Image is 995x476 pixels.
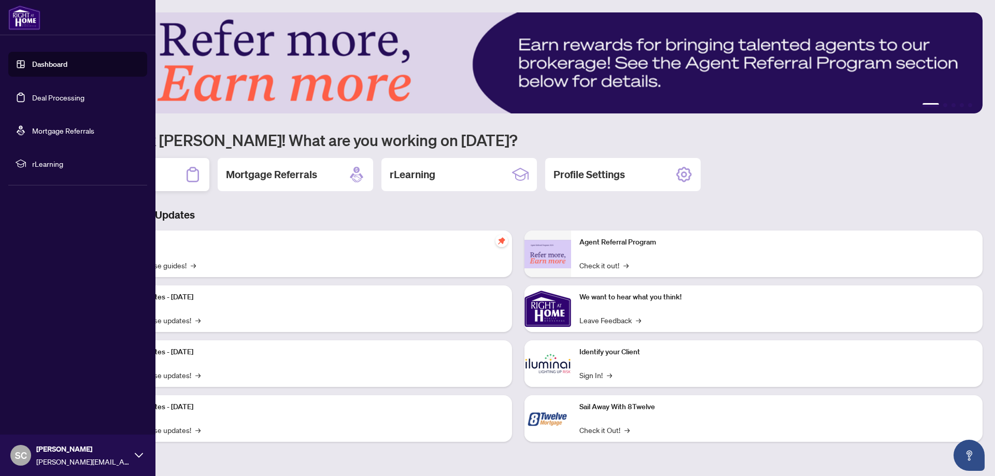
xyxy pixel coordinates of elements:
button: 1 [922,103,939,107]
img: We want to hear what you think! [524,285,571,332]
a: Mortgage Referrals [32,126,94,135]
span: [PERSON_NAME] [36,443,130,455]
p: Platform Updates - [DATE] [109,292,504,303]
a: Deal Processing [32,93,84,102]
img: Identify your Client [524,340,571,387]
h2: Mortgage Referrals [226,167,317,182]
a: Dashboard [32,60,67,69]
span: → [623,259,629,271]
p: Self-Help [109,237,504,248]
button: Open asap [954,440,985,471]
p: We want to hear what you think! [579,292,974,303]
span: → [191,259,196,271]
h1: Welcome back [PERSON_NAME]! What are you working on [DATE]? [54,130,983,150]
a: Check it out!→ [579,259,629,271]
span: → [607,369,612,381]
p: Sail Away With 8Twelve [579,401,974,413]
h2: Profile Settings [553,167,625,182]
span: [PERSON_NAME][EMAIL_ADDRESS][PERSON_NAME][DOMAIN_NAME] [36,456,130,467]
h2: rLearning [390,167,435,182]
button: 4 [960,103,964,107]
span: rLearning [32,158,140,169]
p: Agent Referral Program [579,237,974,248]
a: Check it Out!→ [579,424,630,436]
span: pushpin [495,235,508,247]
a: Sign In!→ [579,369,612,381]
img: logo [8,5,40,30]
p: Identify your Client [579,347,974,358]
img: Slide 0 [54,12,983,113]
p: Platform Updates - [DATE] [109,401,504,413]
a: Leave Feedback→ [579,314,641,326]
img: Sail Away With 8Twelve [524,395,571,442]
span: → [195,369,201,381]
img: Agent Referral Program [524,240,571,268]
span: → [195,314,201,326]
span: SC [15,448,27,463]
button: 5 [968,103,972,107]
button: 3 [951,103,956,107]
span: → [636,314,641,326]
button: 2 [943,103,947,107]
span: → [624,424,630,436]
span: → [195,424,201,436]
h3: Brokerage & Industry Updates [54,208,983,222]
p: Platform Updates - [DATE] [109,347,504,358]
